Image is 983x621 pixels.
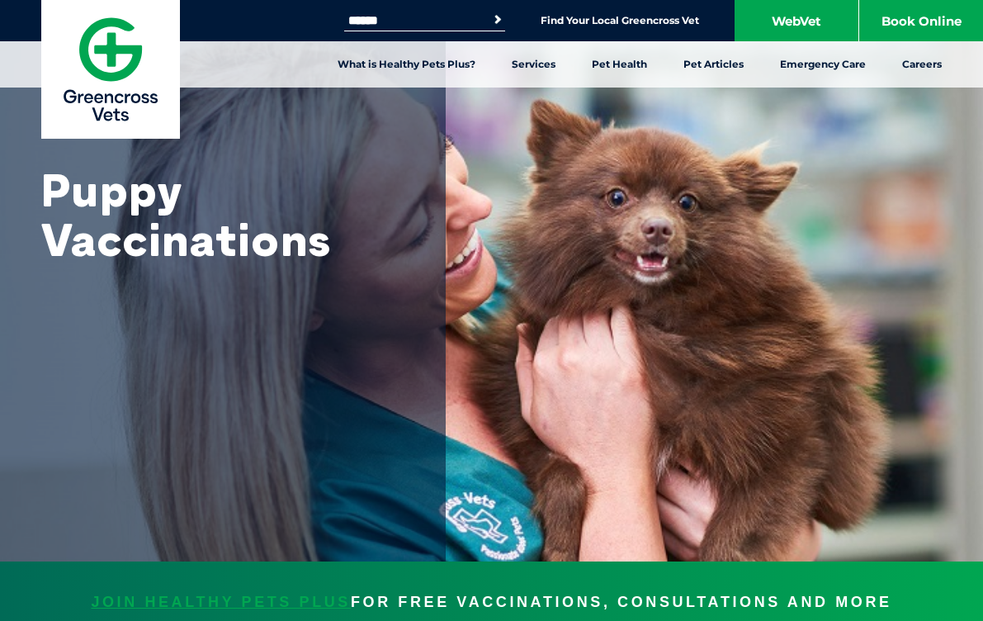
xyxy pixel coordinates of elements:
button: Search [489,12,506,28]
a: What is Healthy Pets Plus? [319,41,494,88]
a: Emergency Care [762,41,884,88]
a: Services [494,41,574,88]
p: FOR FREE VACCINATIONS, CONSULTATIONS AND MORE [17,590,966,615]
span: JOIN HEALTHY PETS PLUS [91,590,351,615]
a: Find Your Local Greencross Vet [541,14,699,27]
a: Pet Articles [665,41,762,88]
a: Careers [884,41,960,88]
h1: Puppy Vaccinations [41,165,404,264]
a: JOIN HEALTHY PETS PLUS [91,594,351,610]
a: Pet Health [574,41,665,88]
